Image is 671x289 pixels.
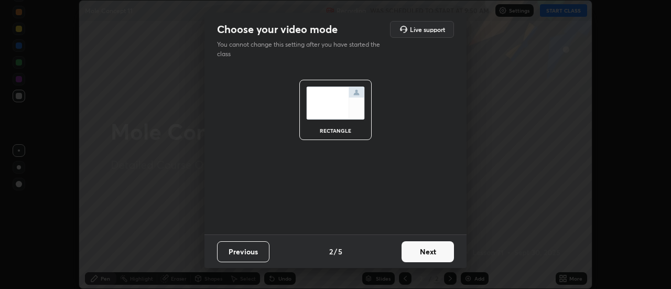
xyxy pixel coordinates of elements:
h5: Live support [410,26,445,33]
button: Next [402,241,454,262]
h2: Choose your video mode [217,23,338,36]
h4: 5 [338,246,342,257]
img: normalScreenIcon.ae25ed63.svg [306,87,365,120]
p: You cannot change this setting after you have started the class [217,40,387,59]
div: rectangle [315,128,356,133]
h4: 2 [329,246,333,257]
button: Previous [217,241,269,262]
h4: / [334,246,337,257]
